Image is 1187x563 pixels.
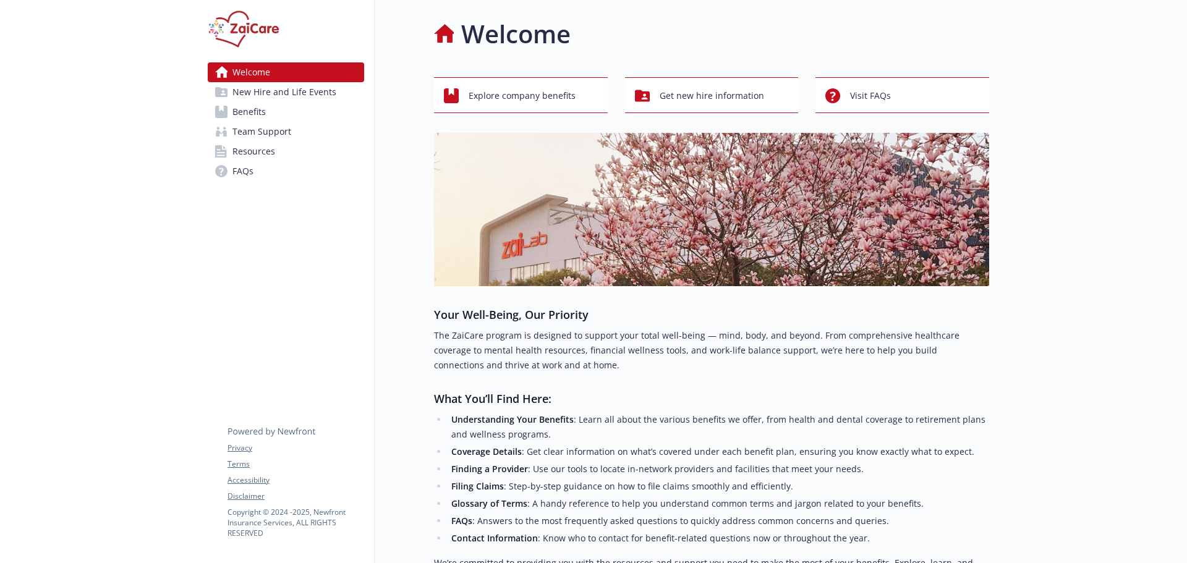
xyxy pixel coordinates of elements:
span: FAQs [232,161,253,181]
li: : Know who to contact for benefit-related questions now or throughout the year. [448,531,989,546]
a: Accessibility [228,475,364,486]
a: Disclaimer [228,491,364,502]
span: Benefits [232,102,266,122]
strong: Understanding Your Benefits [451,413,574,425]
button: Visit FAQs [815,77,989,113]
a: Terms [228,459,364,470]
p: The ZaiCare program is designed to support your total well-being — mind, body, and beyond. From c... [434,328,989,373]
h3: What You’ll Find Here: [434,390,989,407]
strong: Contact Information [451,532,538,544]
li: : Get clear information on what’s covered under each benefit plan, ensuring you know exactly what... [448,444,989,459]
li: : A handy reference to help you understand common terms and jargon related to your benefits. [448,496,989,511]
p: Copyright © 2024 - 2025 , Newfront Insurance Services, ALL RIGHTS RESERVED [228,507,364,538]
strong: Glossary of Terms [451,497,527,509]
h1: Welcome [461,15,571,53]
strong: Filing Claims [451,480,504,492]
li: : Step-by-step guidance on how to file claims smoothly and efficiently. [448,479,989,494]
button: Explore company benefits [434,77,608,113]
span: New Hire and Life Events [232,82,336,102]
strong: Coverage Details [451,446,522,457]
span: Welcome [232,62,270,82]
h3: Your Well-Being, Our Priority [434,306,989,323]
a: Resources [208,142,364,161]
span: Get new hire information [660,84,764,108]
button: Get new hire information [625,77,799,113]
li: : Learn all about the various benefits we offer, from health and dental coverage to retirement pl... [448,412,989,442]
a: Privacy [228,442,364,454]
li: : Use our tools to locate in-network providers and facilities that meet your needs. [448,462,989,476]
a: Benefits [208,102,364,122]
span: Resources [232,142,275,161]
span: Explore company benefits [469,84,576,108]
a: Team Support [208,122,364,142]
a: Welcome [208,62,364,82]
span: Team Support [232,122,291,142]
strong: FAQs [451,515,472,527]
li: : Answers to the most frequently asked questions to quickly address common concerns and queries. [448,514,989,528]
a: New Hire and Life Events [208,82,364,102]
img: overview page banner [434,133,989,286]
span: Visit FAQs [850,84,891,108]
strong: Finding a Provider [451,463,528,475]
a: FAQs [208,161,364,181]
